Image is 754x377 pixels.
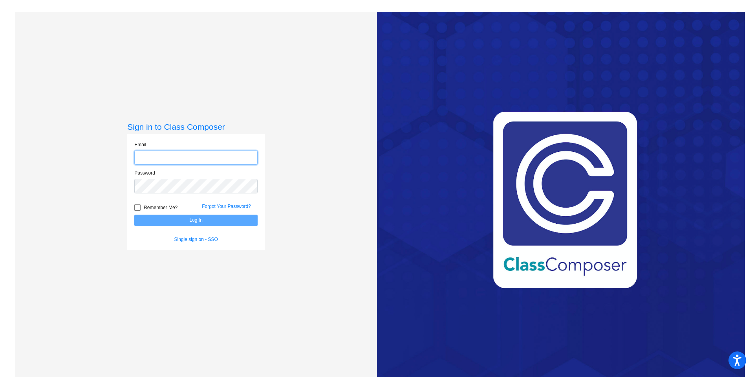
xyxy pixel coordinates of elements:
a: Single sign on - SSO [174,237,218,242]
label: Email [134,141,146,148]
button: Log In [134,215,258,226]
label: Password [134,169,155,177]
span: Remember Me? [144,203,178,212]
a: Forgot Your Password? [202,204,251,209]
h3: Sign in to Class Composer [127,122,265,132]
